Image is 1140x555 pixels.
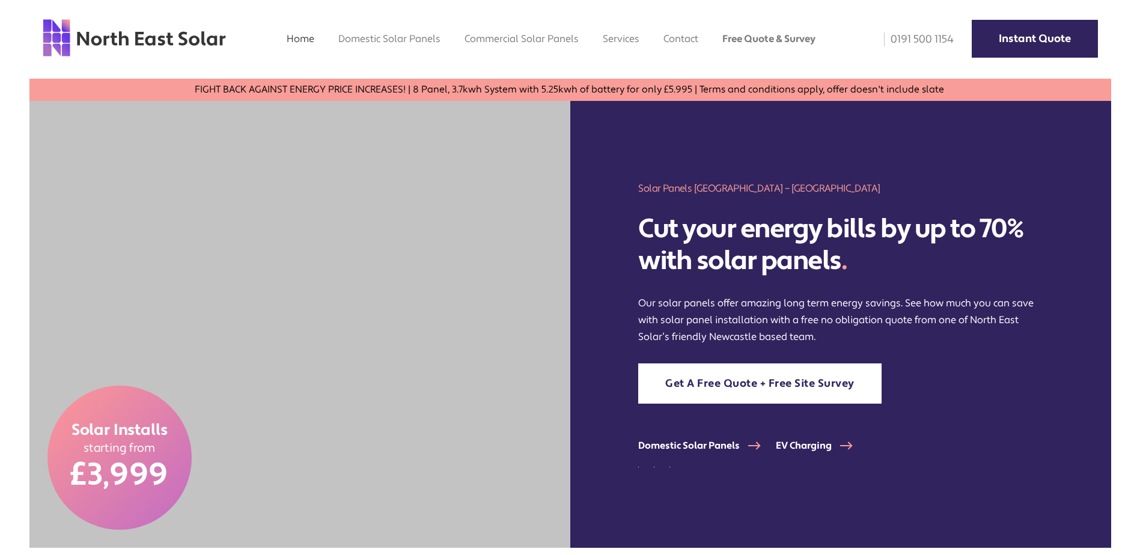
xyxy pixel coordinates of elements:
span: . [841,244,847,277]
a: Get A Free Quote + Free Site Survey [638,363,882,404]
a: Contact [663,32,698,45]
p: Our solar panels offer amazing long term energy savings. See how much you can save with solar pan... [638,295,1042,345]
a: Solar Installs starting from £3,999 [47,386,192,530]
a: 0191 500 1154 [876,32,954,46]
a: Instant Quote [972,20,1098,58]
span: Solar Installs [72,420,168,441]
a: EV Charging [776,440,868,452]
a: Services [603,32,639,45]
span: starting from [84,441,156,456]
a: Domestic Solar Panels [338,32,440,45]
img: two men holding a solar panel in the north east [29,101,570,548]
a: Home [287,32,314,45]
a: Commercial Solar Panels [465,32,579,45]
h2: Cut your energy bills by up to 70% with solar panels [638,213,1042,277]
a: Free Quote & Survey [722,32,815,45]
a: Domestic Solar Panels [638,440,776,452]
h1: Solar Panels [GEOGRAPHIC_DATA] – [GEOGRAPHIC_DATA] [638,181,1042,195]
img: phone icon [884,32,885,46]
img: north east solar logo [42,18,227,58]
span: £3,999 [70,455,168,495]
